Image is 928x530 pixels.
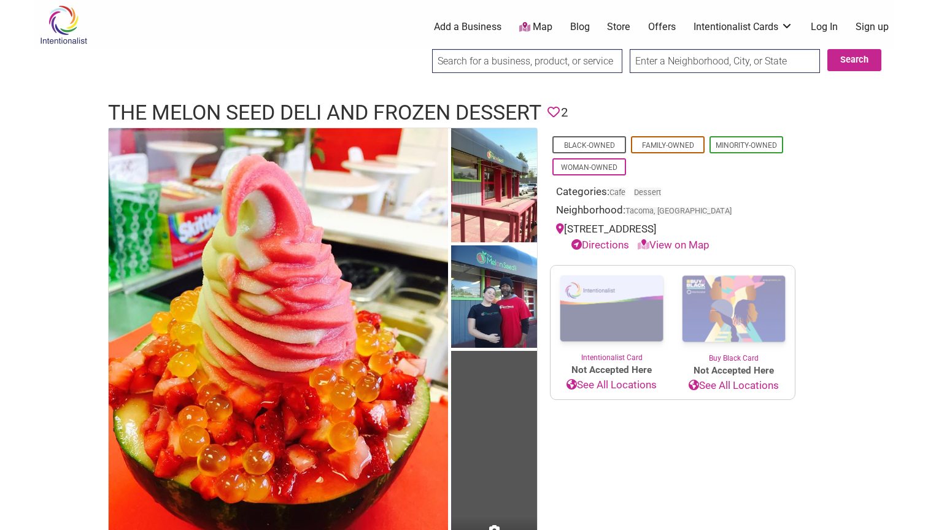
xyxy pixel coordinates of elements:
a: Add a Business [434,20,501,34]
a: Intentionalist Card [551,266,673,363]
a: Woman-Owned [561,163,617,172]
div: Neighborhood: [556,202,789,221]
a: Store [607,20,630,34]
a: See All Locations [673,378,795,394]
img: Intentionalist Card [551,266,673,352]
button: Search [827,49,881,71]
span: Tacoma, [GEOGRAPHIC_DATA] [625,207,732,215]
span: 2 [561,103,568,122]
img: Buy Black Card [673,266,795,353]
span: Not Accepted Here [673,364,795,378]
div: [STREET_ADDRESS] [556,221,789,253]
a: Family-Owned [642,141,694,150]
input: Search for a business, product, or service [432,49,622,73]
a: Blog [570,20,590,34]
a: Directions [571,239,629,251]
a: Map [519,20,552,34]
input: Enter a Neighborhood, City, or State [630,49,820,73]
span: Not Accepted Here [551,363,673,377]
a: Offers [648,20,676,34]
div: Categories: [556,184,789,203]
a: Intentionalist Cards [694,20,793,34]
a: Log In [811,20,838,34]
a: Cafe [609,188,625,197]
a: Sign up [856,20,889,34]
a: Black-Owned [564,141,615,150]
a: Buy Black Card [673,266,795,364]
img: Intentionalist [34,5,93,45]
a: View on Map [638,239,710,251]
h1: The Melon Seed Deli and Frozen Dessert [108,98,541,128]
a: Minority-Owned [716,141,777,150]
a: See All Locations [551,377,673,393]
a: Dessert [634,188,661,197]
